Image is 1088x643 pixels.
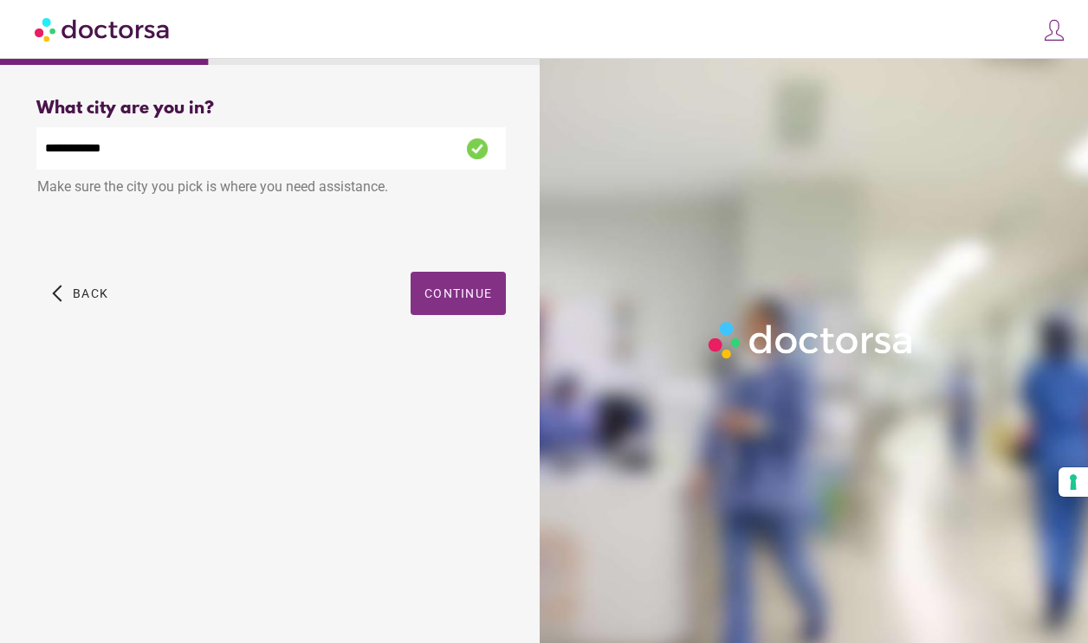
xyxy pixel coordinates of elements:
[36,170,506,208] div: Make sure the city you pick is where you need assistance.
[424,286,492,300] span: Continue
[1059,467,1088,497] button: Your consent preferences for tracking technologies
[703,316,920,364] img: Logo-Doctorsa-trans-White-partial-flat.png
[36,99,506,119] div: What city are you in?
[45,272,115,315] button: arrow_back_ios Back
[35,10,172,48] img: Doctorsa.com
[1042,18,1066,42] img: icons8-customer-100.png
[73,286,108,300] span: Back
[411,272,506,315] button: Continue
